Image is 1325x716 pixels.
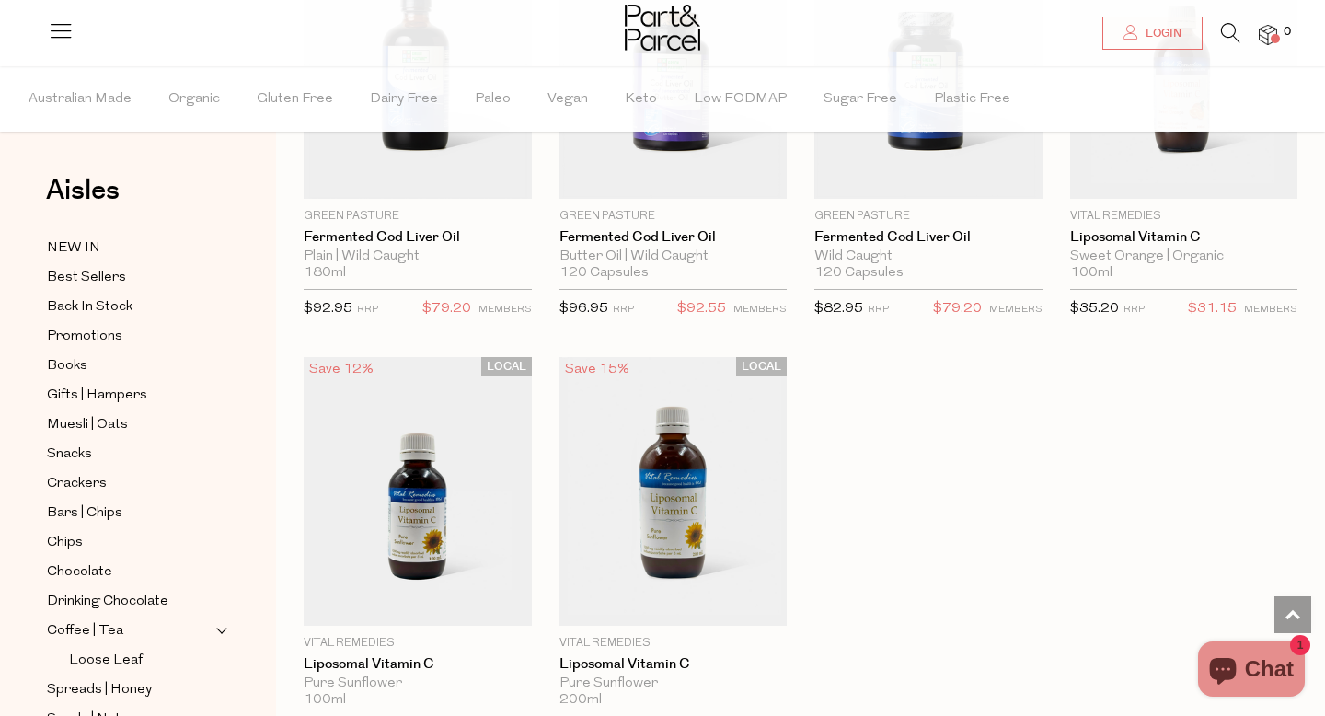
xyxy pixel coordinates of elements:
[46,170,120,211] span: Aisles
[47,384,214,407] a: Gifts | Hampers
[422,297,471,321] span: $79.20
[1070,248,1298,265] div: Sweet Orange | Organic
[304,656,532,673] a: Liposomal Vitamin C
[814,265,904,282] span: 120 Capsules
[47,620,123,642] span: Coffee | Tea
[1123,305,1145,315] small: RRP
[47,385,147,407] span: Gifts | Hampers
[1141,26,1181,41] span: Login
[47,354,214,377] a: Books
[1192,641,1310,701] inbox-online-store-chat: Shopify online store chat
[1070,265,1112,282] span: 100ml
[868,305,889,315] small: RRP
[47,619,214,642] a: Coffee | Tea
[304,248,532,265] div: Plain | Wild Caught
[1070,302,1119,316] span: $35.20
[481,357,532,376] span: LOCAL
[47,679,152,701] span: Spreads | Honey
[304,357,532,626] img: Liposomal Vitamin C
[677,297,726,321] span: $92.55
[47,237,100,260] span: NEW IN
[47,443,214,466] a: Snacks
[559,229,788,246] a: Fermented Cod Liver Oil
[47,590,214,613] a: Drinking Chocolate
[814,229,1043,246] a: Fermented Cod Liver Oil
[168,67,220,132] span: Organic
[46,177,120,223] a: Aisles
[304,635,532,652] p: Vital Remedies
[304,265,346,282] span: 180ml
[559,692,602,709] span: 200ml
[475,67,511,132] span: Paleo
[559,208,788,225] p: Green Pasture
[47,413,214,436] a: Muesli | Oats
[304,229,532,246] a: Fermented Cod Liver Oil
[47,561,112,583] span: Chocolate
[47,473,107,495] span: Crackers
[814,208,1043,225] p: Green Pasture
[47,267,126,289] span: Best Sellers
[47,295,214,318] a: Back In Stock
[559,248,788,265] div: Butter Oil | Wild Caught
[559,265,649,282] span: 120 Capsules
[47,237,214,260] a: NEW IN
[559,676,788,692] div: Pure Sunflower
[47,414,128,436] span: Muesli | Oats
[547,67,588,132] span: Vegan
[559,302,608,316] span: $96.95
[357,305,378,315] small: RRP
[47,266,214,289] a: Best Sellers
[47,591,168,613] span: Drinking Chocolate
[69,649,214,672] a: Loose Leaf
[559,656,788,673] a: Liposomal Vitamin C
[47,296,132,318] span: Back In Stock
[370,67,438,132] span: Dairy Free
[625,5,700,51] img: Part&Parcel
[47,325,214,348] a: Promotions
[47,326,122,348] span: Promotions
[304,208,532,225] p: Green Pasture
[47,531,214,554] a: Chips
[478,305,532,315] small: MEMBERS
[47,502,122,525] span: Bars | Chips
[625,67,657,132] span: Keto
[824,67,897,132] span: Sugar Free
[933,297,982,321] span: $79.20
[1188,297,1237,321] span: $31.15
[1070,208,1298,225] p: Vital Remedies
[613,305,634,315] small: RRP
[47,560,214,583] a: Chocolate
[814,302,863,316] span: $82.95
[1259,25,1277,44] a: 0
[1102,17,1203,50] a: Login
[1244,305,1297,315] small: MEMBERS
[934,67,1010,132] span: Plastic Free
[69,650,143,672] span: Loose Leaf
[47,532,83,554] span: Chips
[304,302,352,316] span: $92.95
[47,355,87,377] span: Books
[47,472,214,495] a: Crackers
[47,502,214,525] a: Bars | Chips
[559,635,788,652] p: Vital Remedies
[1070,229,1298,246] a: Liposomal Vitamin C
[559,357,788,626] img: Liposomal Vitamin C
[736,357,787,376] span: LOCAL
[304,692,346,709] span: 100ml
[814,248,1043,265] div: Wild Caught
[559,357,635,382] div: Save 15%
[47,444,92,466] span: Snacks
[304,676,532,692] div: Pure Sunflower
[733,305,787,315] small: MEMBERS
[694,67,787,132] span: Low FODMAP
[304,357,379,382] div: Save 12%
[215,619,228,641] button: Expand/Collapse Coffee | Tea
[1279,24,1296,40] span: 0
[989,305,1043,315] small: MEMBERS
[47,678,214,701] a: Spreads | Honey
[29,67,132,132] span: Australian Made
[257,67,333,132] span: Gluten Free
